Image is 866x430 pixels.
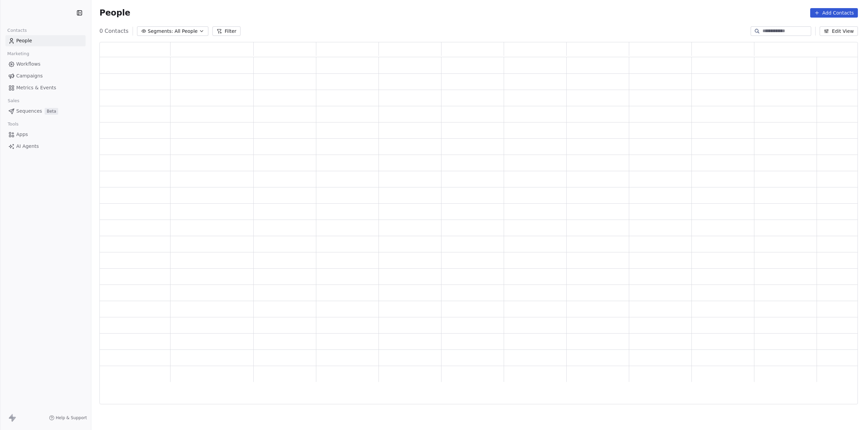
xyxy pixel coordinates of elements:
span: People [99,8,130,18]
span: Tools [5,119,21,129]
button: Filter [212,26,241,36]
a: Workflows [5,59,86,70]
span: Metrics & Events [16,84,56,91]
a: Campaigns [5,70,86,82]
a: People [5,35,86,46]
span: All People [175,28,198,35]
a: Help & Support [49,415,87,421]
span: Segments: [148,28,173,35]
a: Metrics & Events [5,82,86,93]
span: Campaigns [16,72,43,80]
span: AI Agents [16,143,39,150]
span: People [16,37,32,44]
a: Apps [5,129,86,140]
span: 0 Contacts [99,27,129,35]
span: Marketing [4,49,32,59]
a: AI Agents [5,141,86,152]
span: Contacts [4,25,30,36]
button: Add Contacts [810,8,858,18]
span: Apps [16,131,28,138]
div: grid [100,57,858,405]
span: Beta [45,108,58,115]
button: Edit View [820,26,858,36]
span: Workflows [16,61,41,68]
a: SequencesBeta [5,106,86,117]
span: Help & Support [56,415,87,421]
span: Sales [5,96,22,106]
span: Sequences [16,108,42,115]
